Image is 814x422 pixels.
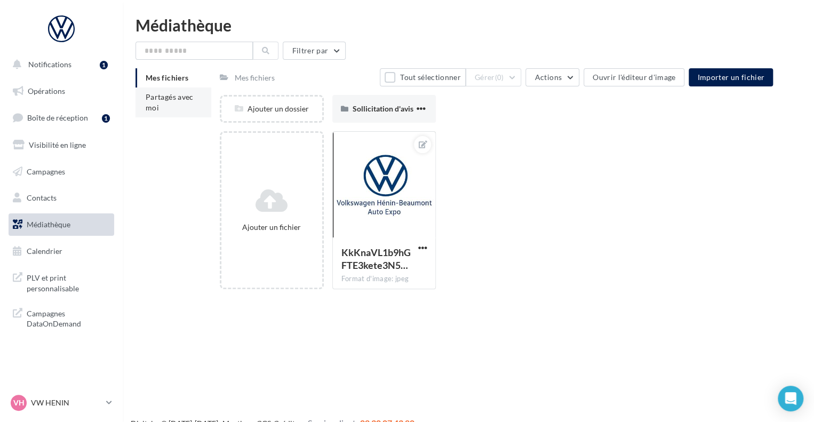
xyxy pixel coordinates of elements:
div: 1 [102,114,110,123]
div: Format d'image: jpeg [341,274,427,284]
span: Médiathèque [27,220,70,229]
span: Opérations [28,86,65,95]
a: VH VW HENIN [9,393,114,413]
span: Visibilité en ligne [29,140,86,149]
a: Opérations [6,80,116,102]
p: VW HENIN [31,397,102,408]
button: Tout sélectionner [380,68,465,86]
a: Campagnes DataOnDemand [6,302,116,333]
span: VH [13,397,25,408]
span: Actions [534,73,561,82]
span: Calendrier [27,246,62,256]
span: Importer un fichier [697,73,764,82]
span: Sollicitation d'avis [353,104,413,113]
span: Contacts [27,193,57,202]
span: Mes fichiers [146,73,188,82]
span: (0) [495,73,504,82]
button: Ouvrir l'éditeur d'image [584,68,684,86]
span: Campagnes [27,166,65,176]
a: Visibilité en ligne [6,134,116,156]
div: Ajouter un dossier [221,103,322,114]
button: Importer un fichier [689,68,773,86]
a: Boîte de réception1 [6,106,116,129]
span: Boîte de réception [27,113,88,122]
span: Campagnes DataOnDemand [27,306,110,329]
a: Contacts [6,187,116,209]
button: Filtrer par [283,42,346,60]
div: Open Intercom Messenger [778,386,803,411]
span: Notifications [28,60,71,69]
a: Campagnes [6,161,116,183]
div: Mes fichiers [235,73,275,83]
div: Ajouter un fichier [226,222,318,233]
span: Partagés avec moi [146,92,194,112]
span: PLV et print personnalisable [27,270,110,293]
a: Calendrier [6,240,116,262]
div: Médiathèque [135,17,801,33]
a: PLV et print personnalisable [6,266,116,298]
button: Notifications 1 [6,53,112,76]
span: KkKnaVL1b9hGFTE3kete3N5GRROnWe_sVr6axV54h3to4i5xTIUeWaap7PJbgtqcKa0OkVyCXFHo-VdpPQ=s0 [341,246,411,271]
a: Médiathèque [6,213,116,236]
button: Actions [525,68,579,86]
button: Gérer(0) [466,68,522,86]
div: 1 [100,61,108,69]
